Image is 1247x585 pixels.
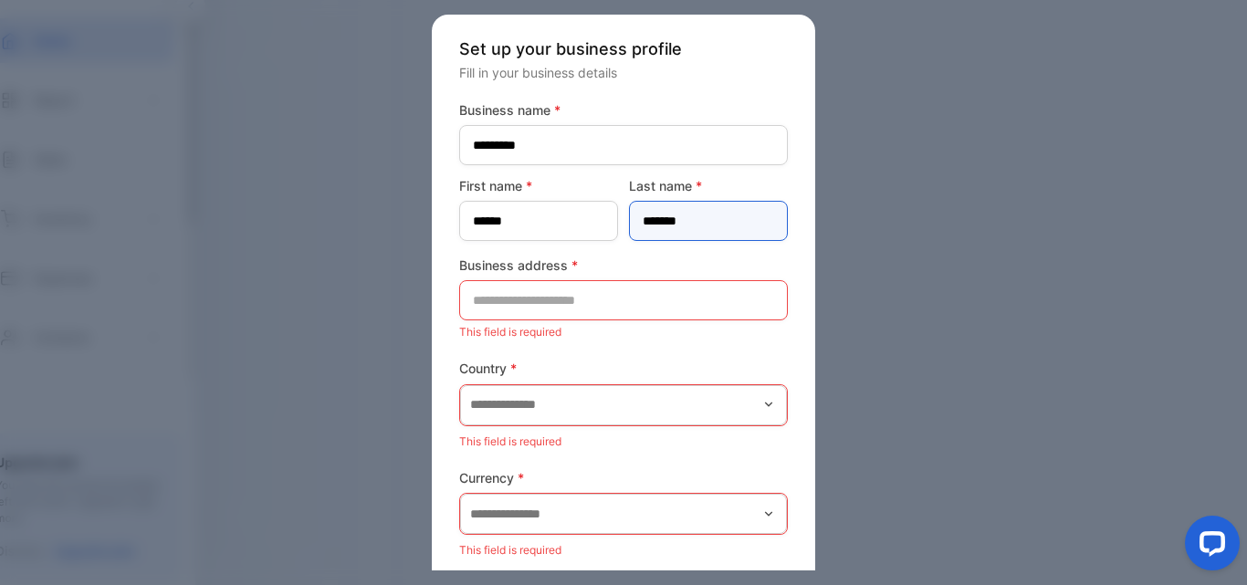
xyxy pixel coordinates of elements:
label: Business name [459,100,788,120]
p: Set up your business profile [459,37,788,61]
label: Currency [459,468,788,487]
label: Business address [459,256,788,275]
label: Last name [629,176,788,195]
p: Fill in your business details [459,63,788,82]
p: This field is required [459,430,788,454]
p: This field is required [459,320,788,344]
label: Country [459,359,788,378]
iframe: LiveChat chat widget [1170,508,1247,585]
label: First name [459,176,618,195]
p: This field is required [459,538,788,562]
